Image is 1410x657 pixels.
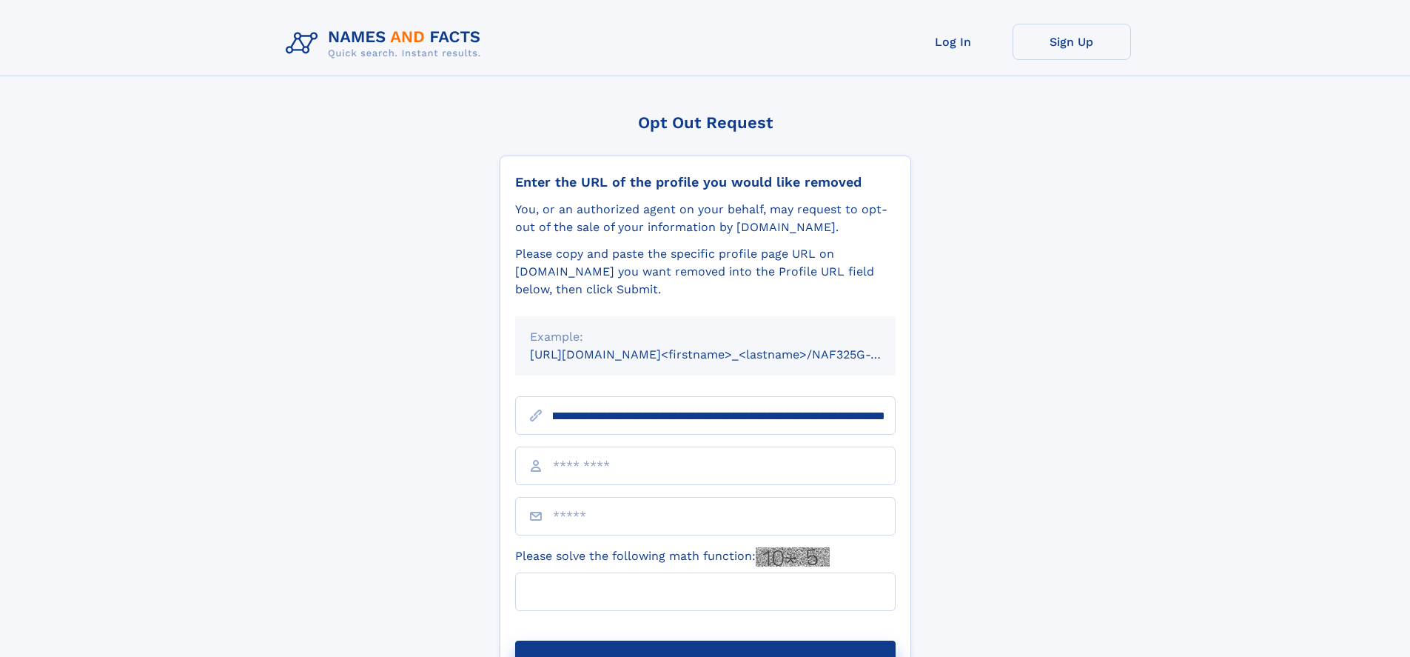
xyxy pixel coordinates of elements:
[280,24,493,64] img: Logo Names and Facts
[515,245,896,299] div: Please copy and paste the specific profile page URL on [DOMAIN_NAME] you want removed into the Pr...
[515,201,896,236] div: You, or an authorized agent on your behalf, may request to opt-out of the sale of your informatio...
[894,24,1013,60] a: Log In
[515,547,830,567] label: Please solve the following math function:
[515,174,896,190] div: Enter the URL of the profile you would like removed
[1013,24,1131,60] a: Sign Up
[500,113,911,132] div: Opt Out Request
[530,328,881,346] div: Example:
[530,347,924,361] small: [URL][DOMAIN_NAME]<firstname>_<lastname>/NAF325G-xxxxxxxx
